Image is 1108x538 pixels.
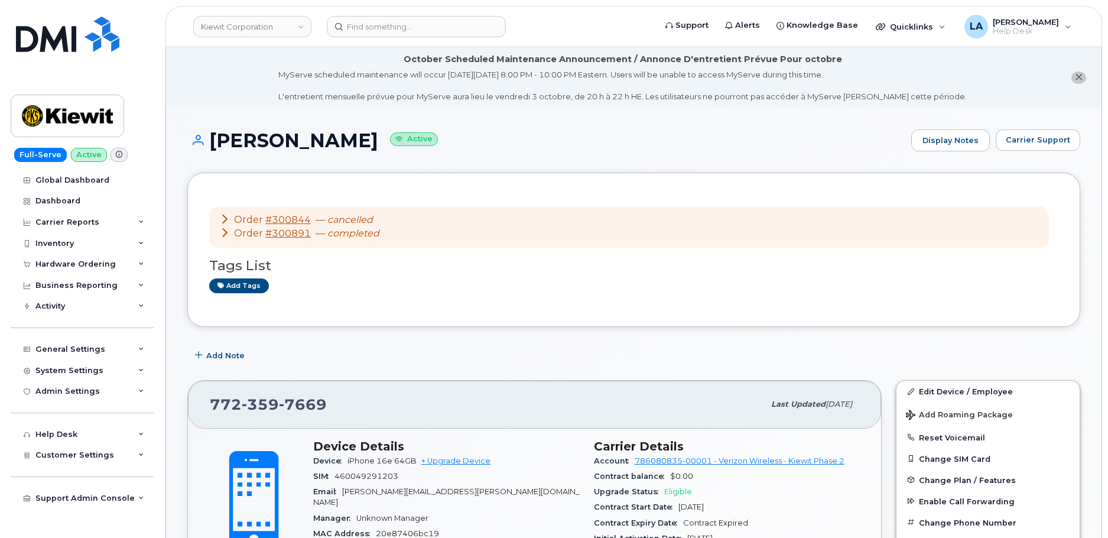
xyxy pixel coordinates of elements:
[316,214,373,225] span: —
[376,529,439,538] span: 20e87406bc19
[421,456,490,465] a: + Upgrade Device
[234,214,263,225] span: Order
[896,469,1080,491] button: Change Plan / Features
[316,228,379,239] span: —
[826,400,852,409] span: [DATE]
[594,472,670,481] span: Contract balance
[313,456,347,465] span: Device
[594,503,678,511] span: Contract Start Date
[919,475,1016,484] span: Change Plan / Features
[678,503,704,511] span: [DATE]
[265,214,311,225] a: #300844
[664,487,692,496] span: Eligible
[906,410,1013,422] span: Add Roaming Package
[996,129,1080,151] button: Carrier Support
[683,518,748,527] span: Contract Expired
[594,456,635,465] span: Account
[313,472,334,481] span: SIM
[1006,134,1070,145] span: Carrier Support
[210,396,327,413] span: 772
[327,214,373,225] em: cancelled
[896,448,1080,469] button: Change SIM Card
[187,345,255,366] button: Add Note
[313,487,342,496] span: Email
[206,350,245,361] span: Add Note
[594,487,664,496] span: Upgrade Status
[771,400,826,409] span: Last updated
[896,381,1080,402] a: Edit Device / Employee
[334,472,398,481] span: 460049291203
[313,439,580,453] h3: Device Details
[594,518,683,527] span: Contract Expiry Date
[356,514,428,523] span: Unknown Manager
[896,427,1080,448] button: Reset Voicemail
[896,491,1080,512] button: Enable Call Forwarding
[209,258,1058,273] h3: Tags List
[594,439,860,453] h3: Carrier Details
[279,396,327,413] span: 7669
[265,228,311,239] a: #300891
[347,456,417,465] span: iPhone 16e 64GB
[896,512,1080,533] button: Change Phone Number
[1071,72,1086,84] button: close notification
[242,396,279,413] span: 359
[390,132,438,146] small: Active
[404,53,842,66] div: October Scheduled Maintenance Announcement / Annonce D'entretient Prévue Pour octobre
[635,456,844,465] a: 786080835-00001 - Verizon Wireless - Kiewit Phase 2
[327,228,379,239] em: completed
[313,487,579,507] span: [PERSON_NAME][EMAIL_ADDRESS][PERSON_NAME][DOMAIN_NAME]
[234,228,263,239] span: Order
[670,472,693,481] span: $0.00
[187,130,905,151] h1: [PERSON_NAME]
[313,529,376,538] span: MAC Address
[896,402,1080,426] button: Add Roaming Package
[911,129,990,152] a: Display Notes
[313,514,356,523] span: Manager
[1057,487,1099,529] iframe: Messenger Launcher
[919,497,1015,505] span: Enable Call Forwarding
[278,69,967,102] div: MyServe scheduled maintenance will occur [DATE][DATE] 8:00 PM - 10:00 PM Eastern. Users will be u...
[209,278,269,293] a: Add tags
